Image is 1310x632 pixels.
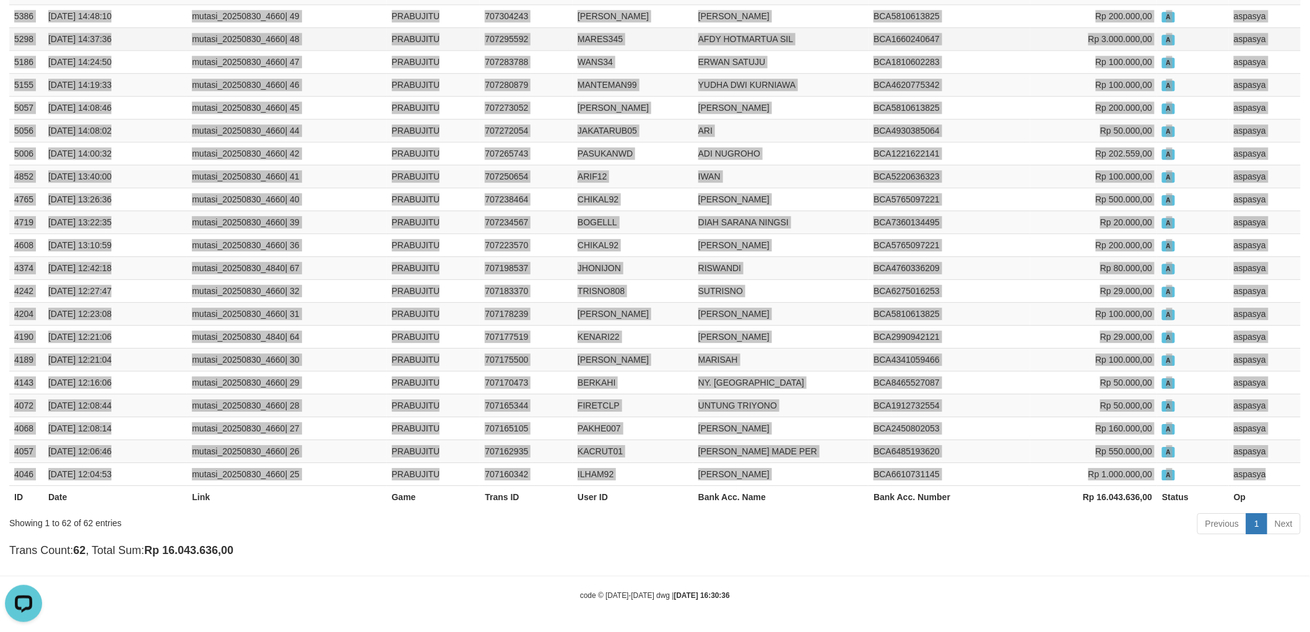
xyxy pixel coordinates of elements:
td: 4719 [9,210,43,233]
td: PRABUJITU [387,210,480,233]
span: Approved [1162,310,1174,320]
a: [PERSON_NAME] [698,332,770,342]
span: BCA [874,400,891,410]
span: Rp 100.000,00 [1096,355,1153,365]
td: aspasya [1229,256,1301,279]
td: 5006 [9,142,43,165]
td: 707178239 [480,302,573,325]
a: mutasi_20250830_4660 [192,286,285,296]
td: 707265743 [480,142,573,165]
td: KENARI22 [573,325,693,348]
td: PRABUJITU [387,96,480,119]
span: Approved [1162,172,1174,183]
td: 4057 [9,439,43,462]
a: [PERSON_NAME] [698,423,770,433]
td: 4620775342 [869,73,1030,96]
a: MARISAH [698,355,738,365]
td: PRABUJITU [387,73,480,96]
a: YUDHA DWI KURNIAWA [698,80,796,90]
td: 5155 [9,73,43,96]
td: PRABUJITU [387,371,480,394]
td: PRABUJITU [387,302,480,325]
span: Approved [1162,12,1174,22]
a: [PERSON_NAME] [698,469,770,479]
a: ERWAN SATUJU [698,57,766,67]
td: | 41 [187,165,386,188]
a: mutasi_20250830_4660 [192,400,285,410]
span: BCA [874,149,891,158]
td: PRABUJITU [387,439,480,462]
td: PASUKANWD [573,142,693,165]
td: BERKAHI [573,371,693,394]
td: | 49 [187,4,386,27]
td: 7360134495 [869,210,1030,233]
span: Approved [1162,126,1174,137]
span: Approved [1162,401,1174,412]
td: 707304243 [480,4,573,27]
a: UNTUNG TRIYONO [698,400,777,410]
span: Rp 29.000,00 [1100,286,1152,296]
span: BCA [874,240,891,250]
span: BCA [874,57,891,67]
td: [DATE] 12:08:14 [43,417,187,439]
span: Approved [1162,424,1174,435]
span: Approved [1162,378,1174,389]
td: 707183370 [480,279,573,302]
td: aspasya [1229,142,1301,165]
td: [DATE] 13:22:35 [43,210,187,233]
td: | 31 [187,302,386,325]
span: BCA [874,126,891,136]
span: Approved [1162,332,1174,343]
td: PRABUJITU [387,119,480,142]
a: DIAH SARANA NINGSI [698,217,789,227]
td: | 28 [187,394,386,417]
span: Rp 1.000.000,00 [1088,469,1153,479]
td: | 32 [187,279,386,302]
span: Approved [1162,241,1174,251]
td: 707170473 [480,371,573,394]
td: KACRUT01 [573,439,693,462]
td: [PERSON_NAME] [573,302,693,325]
span: Approved [1162,103,1174,114]
td: aspasya [1229,439,1301,462]
a: mutasi_20250830_4660 [192,171,285,181]
td: | 64 [187,325,386,348]
td: 4143 [9,371,43,394]
td: [DATE] 14:19:33 [43,73,187,96]
span: BCA [874,309,891,319]
a: mutasi_20250830_4660 [192,103,285,113]
span: BCA [874,355,891,365]
td: [DATE] 14:24:50 [43,50,187,73]
td: | 44 [187,119,386,142]
th: Op [1229,485,1301,508]
td: 6610731145 [869,462,1030,485]
span: Approved [1162,218,1174,228]
td: aspasya [1229,96,1301,119]
td: aspasya [1229,348,1301,371]
a: mutasi_20250830_4660 [192,378,285,387]
span: BCA [874,423,891,433]
td: 5220636323 [869,165,1030,188]
td: 4760336209 [869,256,1030,279]
td: PRABUJITU [387,188,480,210]
td: 4852 [9,165,43,188]
td: 5810613825 [869,96,1030,119]
a: mutasi_20250830_4660 [192,469,285,479]
span: Rp 200.000,00 [1096,11,1153,21]
span: Rp 200.000,00 [1096,103,1153,113]
td: 707198537 [480,256,573,279]
td: aspasya [1229,73,1301,96]
td: PRABUJITU [387,256,480,279]
strong: Rp 16.043.636,00 [1083,492,1152,502]
span: Rp 50.000,00 [1100,378,1152,387]
a: [PERSON_NAME] MADE PER [698,446,817,456]
a: [PERSON_NAME] [698,309,770,319]
td: | 26 [187,439,386,462]
a: mutasi_20250830_4660 [192,446,285,456]
td: 707165344 [480,394,573,417]
td: 707177519 [480,325,573,348]
h4: Trans Count: , Total Sum: [9,545,1301,557]
td: [DATE] 14:08:46 [43,96,187,119]
td: [DATE] 14:37:36 [43,27,187,50]
td: 707272054 [480,119,573,142]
